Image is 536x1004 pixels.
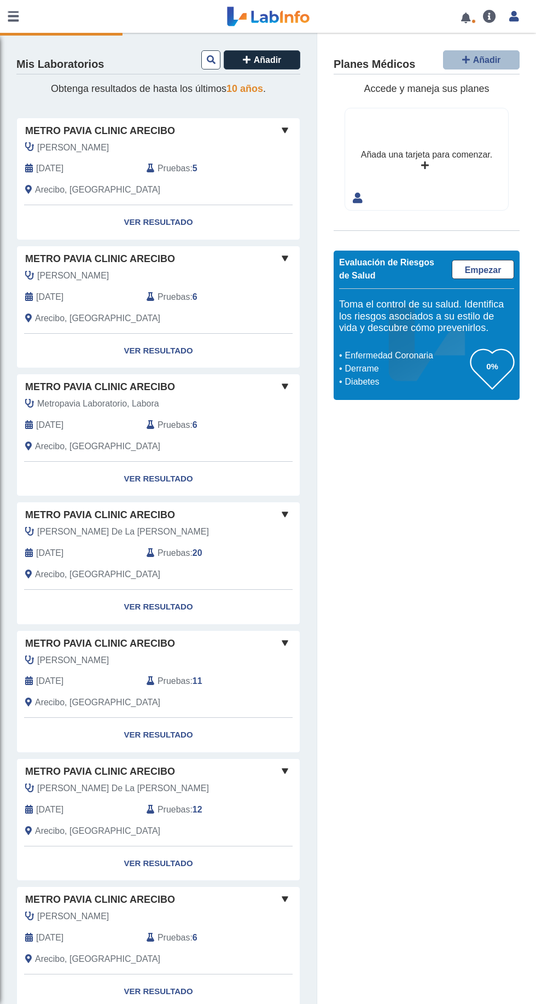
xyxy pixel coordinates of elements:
[224,50,300,69] button: Añadir
[37,525,209,538] span: Ortiz De La Cruz, Maria
[193,805,202,814] b: 12
[35,953,160,966] span: Arecibo, PR
[158,419,190,432] span: Pruebas
[17,205,300,240] a: Ver Resultado
[37,910,109,923] span: Rivera Rodriguez, Jose
[443,50,520,69] button: Añadir
[193,420,197,430] b: 6
[193,933,197,942] b: 6
[452,260,514,279] a: Empezar
[193,164,197,173] b: 5
[37,141,109,154] span: Barrios, Francisco
[36,162,63,175] span: 2025-09-25
[35,183,160,196] span: Arecibo, PR
[334,58,415,71] h4: Planes Médicos
[342,375,470,388] li: Diabetes
[35,568,160,581] span: Arecibo, PR
[158,803,190,816] span: Pruebas
[16,58,104,71] h4: Mis Laboratorios
[17,846,300,881] a: Ver Resultado
[37,269,109,282] span: Rivera Rodriguez, Jose
[35,696,160,709] span: Arecibo, PR
[138,291,260,304] div: :
[35,312,160,325] span: Arecibo, PR
[25,380,175,394] span: Metro Pavia Clinic Arecibo
[193,292,197,301] b: 6
[17,334,300,368] a: Ver Resultado
[17,590,300,624] a: Ver Resultado
[36,291,63,304] span: 2025-05-09
[439,961,524,992] iframe: Help widget launcher
[465,265,502,275] span: Empezar
[25,508,175,523] span: Metro Pavia Clinic Arecibo
[35,825,160,838] span: Arecibo, PR
[138,419,260,432] div: :
[193,548,202,558] b: 20
[138,931,260,944] div: :
[339,258,434,280] span: Evaluación de Riesgos de Salud
[138,675,260,688] div: :
[25,252,175,266] span: Metro Pavia Clinic Arecibo
[17,718,300,752] a: Ver Resultado
[138,803,260,816] div: :
[25,636,175,651] span: Metro Pavia Clinic Arecibo
[36,419,63,432] span: 2024-12-04
[470,359,514,373] h3: 0%
[138,162,260,175] div: :
[254,55,282,65] span: Añadir
[25,892,175,907] span: Metro Pavia Clinic Arecibo
[36,675,63,688] span: 2023-11-03
[473,55,501,65] span: Añadir
[158,547,190,560] span: Pruebas
[361,148,492,161] div: Añada una tarjeta para comenzar.
[51,83,266,94] span: Obtenga resultados de hasta los últimos .
[36,803,63,816] span: 2023-04-25
[37,782,209,795] span: Ortiz De La Cruz, Maria
[35,440,160,453] span: Arecibo, PR
[339,299,514,334] h5: Toma el control de su salud. Identifica los riesgos asociados a su estilo de vida y descubre cómo...
[25,124,175,138] span: Metro Pavia Clinic Arecibo
[342,362,470,375] li: Derrame
[17,462,300,496] a: Ver Resultado
[36,547,63,560] span: 2024-04-09
[158,675,190,688] span: Pruebas
[37,654,109,667] span: Juarbe, Hector
[36,931,63,944] span: 2022-07-26
[138,547,260,560] div: :
[193,676,202,686] b: 11
[226,83,263,94] span: 10 años
[364,83,489,94] span: Accede y maneja sus planes
[37,397,159,410] span: Metropavia Laboratorio, Labora
[158,162,190,175] span: Pruebas
[25,764,175,779] span: Metro Pavia Clinic Arecibo
[342,349,470,362] li: Enfermedad Coronaria
[158,291,190,304] span: Pruebas
[158,931,190,944] span: Pruebas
